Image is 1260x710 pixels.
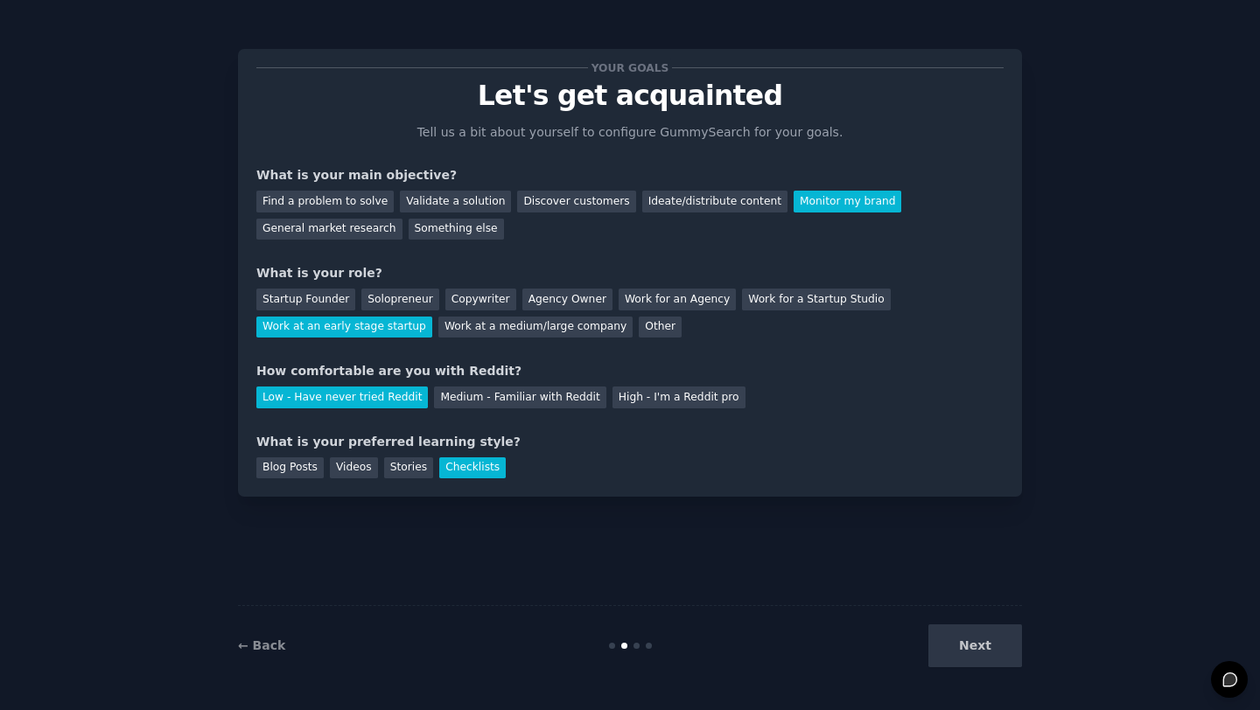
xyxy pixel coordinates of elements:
[256,433,1004,451] div: What is your preferred learning style?
[409,219,504,240] div: Something else
[642,191,787,212] div: Ideate/distribute content
[619,289,736,310] div: Work for an Agency
[256,80,1004,111] p: Let's get acquainted
[256,264,1004,282] div: What is your role?
[384,457,433,479] div: Stories
[400,191,511,212] div: Validate a solution
[256,362,1004,380] div: How comfortable are you with Reddit?
[361,289,438,310] div: Solopreneur
[238,638,285,652] a: ← Back
[612,386,745,408] div: High - I'm a Reddit pro
[439,457,506,479] div: Checklists
[434,386,605,408] div: Medium - Familiar with Reddit
[522,289,612,310] div: Agency Owner
[256,166,1004,184] div: What is your main objective?
[794,191,901,212] div: Monitor my brand
[256,191,394,212] div: Find a problem to solve
[639,317,682,338] div: Other
[256,317,432,338] div: Work at an early stage startup
[256,386,428,408] div: Low - Have never tried Reddit
[742,289,890,310] div: Work for a Startup Studio
[409,123,850,142] p: Tell us a bit about yourself to configure GummySearch for your goals.
[256,289,355,310] div: Startup Founder
[438,317,633,338] div: Work at a medium/large company
[256,457,324,479] div: Blog Posts
[588,59,672,77] span: Your goals
[517,191,635,212] div: Discover customers
[445,289,516,310] div: Copywriter
[256,219,402,240] div: General market research
[330,457,378,479] div: Videos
